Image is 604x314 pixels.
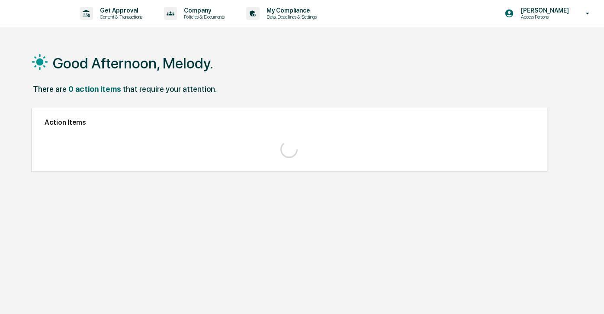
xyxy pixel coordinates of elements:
[177,7,229,14] p: Company
[53,55,213,72] h1: Good Afternoon, Melody.
[260,14,321,20] p: Data, Deadlines & Settings
[68,84,121,94] div: 0 action items
[177,14,229,20] p: Policies & Documents
[21,8,62,19] img: logo
[123,84,217,94] div: that require your attention.
[93,14,147,20] p: Content & Transactions
[260,7,321,14] p: My Compliance
[45,118,534,126] h2: Action Items
[93,7,147,14] p: Get Approval
[33,84,67,94] div: There are
[514,14,573,20] p: Access Persons
[514,7,573,14] p: [PERSON_NAME]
